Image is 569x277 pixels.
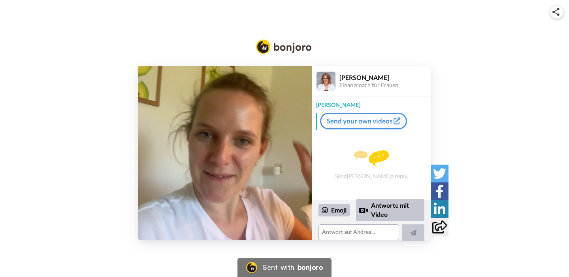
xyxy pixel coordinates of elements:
[312,97,431,109] div: [PERSON_NAME]
[320,113,407,129] a: Send your own videos
[312,133,431,196] div: Send [PERSON_NAME] a reply.
[339,82,430,89] div: Finanzcoach für Frauen
[356,199,424,221] div: Antworte mit Video
[359,205,368,215] div: Reply by Video
[339,74,430,81] div: [PERSON_NAME]
[318,204,350,216] div: Emoji
[256,40,311,54] img: Bonjoro Logo
[138,66,312,240] img: d8fcdbcb-3611-4045-b1a9-da15824038dd-thumb.jpg
[237,258,332,277] a: Bonjoro Logo
[354,150,389,166] img: message.svg
[246,262,257,273] img: Bonjoro Logo
[317,72,335,91] img: Profile Image
[552,8,560,16] img: ic_share.svg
